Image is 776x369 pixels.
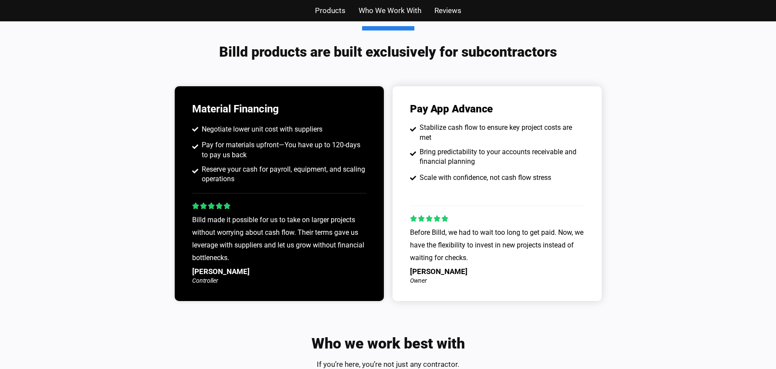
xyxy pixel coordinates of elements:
[417,173,551,183] span: Scale with confidence, not cash flow stress
[200,140,366,160] span: Pay for materials upfront—You have up to 120-days to pay us back
[312,336,465,351] h2: Who we work best with
[417,123,584,142] span: Stabilize cash flow to ensure key project costs are met
[192,104,366,114] h3: Material Financing
[410,215,449,223] div: Rated 5 out of 5
[410,228,583,262] span: Before Billd, we had to wait too long to get paid. Now, we have the flexibility to invest in new ...
[200,165,366,184] span: Reserve your cash for payroll, equipment, and scaling operations
[200,125,322,134] span: Negotiate lower unit cost with suppliers
[315,4,346,17] a: Products
[192,202,231,210] div: Rated 5 out of 5
[417,147,584,167] span: Bring predictability to your accounts receivable and financial planning
[410,268,584,275] div: [PERSON_NAME]
[192,278,366,284] div: Controller
[192,268,366,275] div: [PERSON_NAME]
[192,216,364,262] span: Billd made it possible for us to take on larger projects without worrying about cash flow. Their ...
[127,26,650,60] h2: Billd products are built exclusively for subcontractors
[410,104,493,114] h3: Pay App Advance
[410,278,584,284] div: Owner
[359,4,421,17] a: Who We Work With
[434,4,461,17] a: Reviews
